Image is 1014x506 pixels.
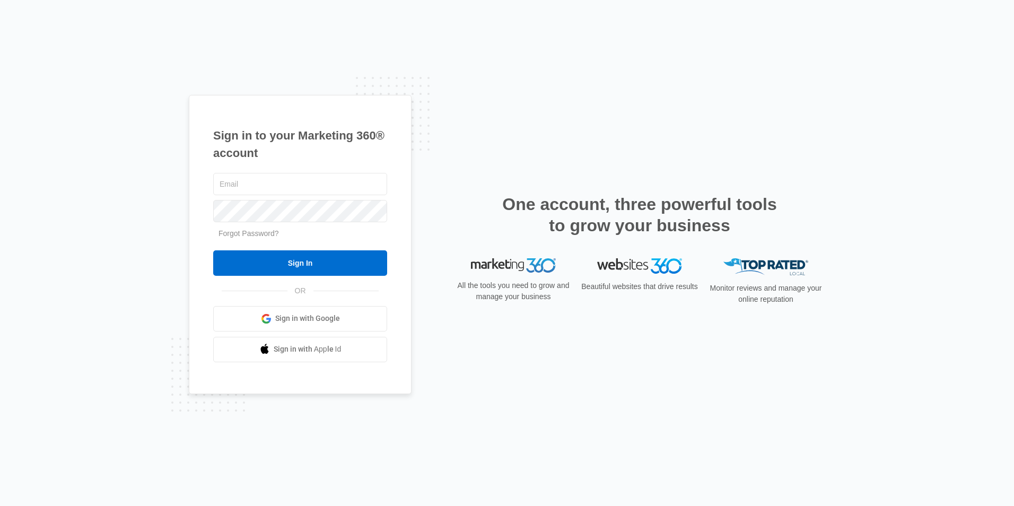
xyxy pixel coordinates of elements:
[213,306,387,331] a: Sign in with Google
[218,229,279,238] a: Forgot Password?
[723,258,808,276] img: Top Rated Local
[499,194,780,236] h2: One account, three powerful tools to grow your business
[274,344,342,355] span: Sign in with Apple Id
[597,258,682,274] img: Websites 360
[275,313,340,324] span: Sign in with Google
[213,337,387,362] a: Sign in with Apple Id
[213,127,387,162] h1: Sign in to your Marketing 360® account
[287,285,313,296] span: OR
[580,281,699,292] p: Beautiful websites that drive results
[213,250,387,276] input: Sign In
[471,258,556,273] img: Marketing 360
[706,283,825,305] p: Monitor reviews and manage your online reputation
[213,173,387,195] input: Email
[454,280,573,302] p: All the tools you need to grow and manage your business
